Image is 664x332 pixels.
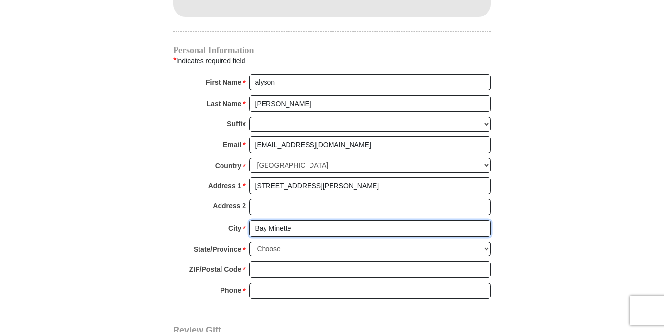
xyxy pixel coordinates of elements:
[173,54,491,67] div: Indicates required field
[207,97,242,111] strong: Last Name
[189,263,242,276] strong: ZIP/Postal Code
[223,138,241,152] strong: Email
[208,179,242,193] strong: Address 1
[173,46,491,54] h4: Personal Information
[227,117,246,131] strong: Suffix
[213,199,246,213] strong: Address 2
[221,284,242,297] strong: Phone
[215,159,242,173] strong: Country
[194,243,241,256] strong: State/Province
[206,75,241,89] strong: First Name
[228,221,241,235] strong: City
